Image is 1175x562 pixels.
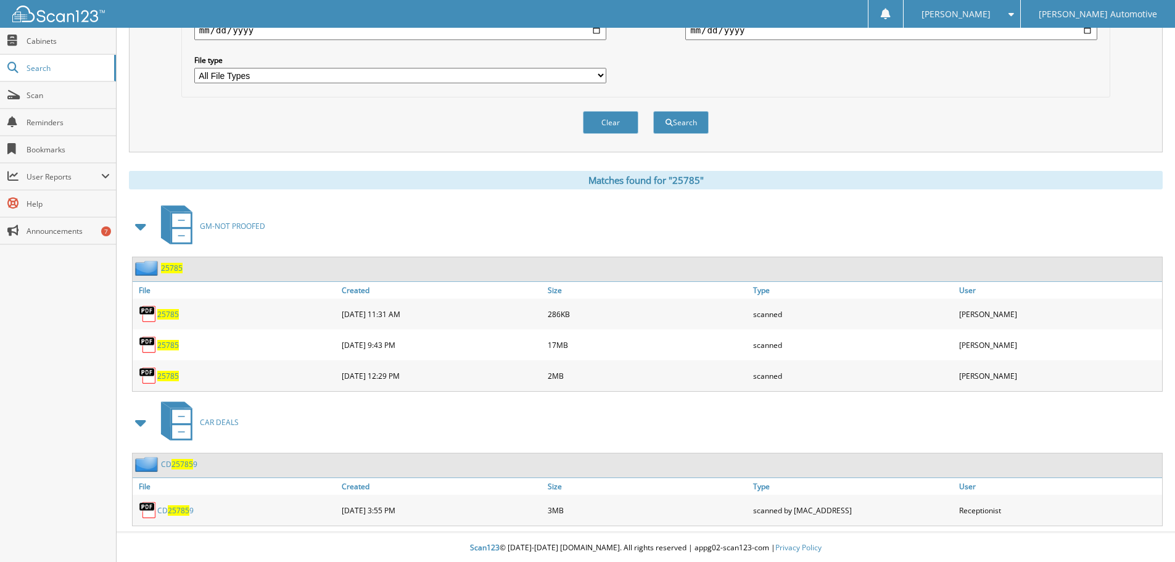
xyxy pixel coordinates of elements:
a: Size [545,282,751,299]
div: Matches found for "25785" [129,171,1163,189]
a: Created [339,282,545,299]
span: 25785 [168,505,189,516]
span: Scan [27,90,110,101]
img: PDF.png [139,305,157,323]
img: scan123-logo-white.svg [12,6,105,22]
div: [PERSON_NAME] [956,333,1162,357]
span: Scan123 [470,542,500,553]
a: File [133,478,339,495]
a: Privacy Policy [775,542,822,553]
a: 25785 [157,371,179,381]
span: Cabinets [27,36,110,46]
span: Announcements [27,226,110,236]
div: scanned [750,333,956,357]
a: Type [750,282,956,299]
div: 7 [101,226,111,236]
input: end [685,20,1097,40]
img: folder2.png [135,260,161,276]
span: [PERSON_NAME] [921,10,991,18]
a: Created [339,478,545,495]
img: PDF.png [139,501,157,519]
div: 286KB [545,302,751,326]
a: 25785 [161,263,183,273]
div: [DATE] 11:31 AM [339,302,545,326]
span: 25785 [171,459,193,469]
div: 2MB [545,363,751,388]
a: Type [750,478,956,495]
div: [PERSON_NAME] [956,363,1162,388]
a: CD257859 [161,459,197,469]
a: CD257859 [157,505,194,516]
div: scanned by [MAC_ADDRESS] [750,498,956,523]
button: Clear [583,111,638,134]
a: Size [545,478,751,495]
div: [DATE] 3:55 PM [339,498,545,523]
a: 25785 [157,340,179,350]
span: GM-NOT PROOFED [200,221,265,231]
div: scanned [750,302,956,326]
img: PDF.png [139,336,157,354]
div: 3MB [545,498,751,523]
span: Bookmarks [27,144,110,155]
span: Reminders [27,117,110,128]
button: Search [653,111,709,134]
img: PDF.png [139,366,157,385]
img: folder2.png [135,457,161,472]
span: User Reports [27,171,101,182]
iframe: Chat Widget [1113,503,1175,562]
div: [DATE] 12:29 PM [339,363,545,388]
a: File [133,282,339,299]
input: start [194,20,606,40]
span: Help [27,199,110,209]
a: 25785 [157,309,179,320]
a: GM-NOT PROOFED [154,202,265,250]
label: File type [194,55,606,65]
a: User [956,282,1162,299]
span: [PERSON_NAME] Automotive [1039,10,1157,18]
div: [DATE] 9:43 PM [339,333,545,357]
div: scanned [750,363,956,388]
div: 17MB [545,333,751,357]
span: Search [27,63,108,73]
a: User [956,478,1162,495]
div: Receptionist [956,498,1162,523]
div: [PERSON_NAME] [956,302,1162,326]
a: CAR DEALS [154,398,239,447]
span: CAR DEALS [200,417,239,428]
